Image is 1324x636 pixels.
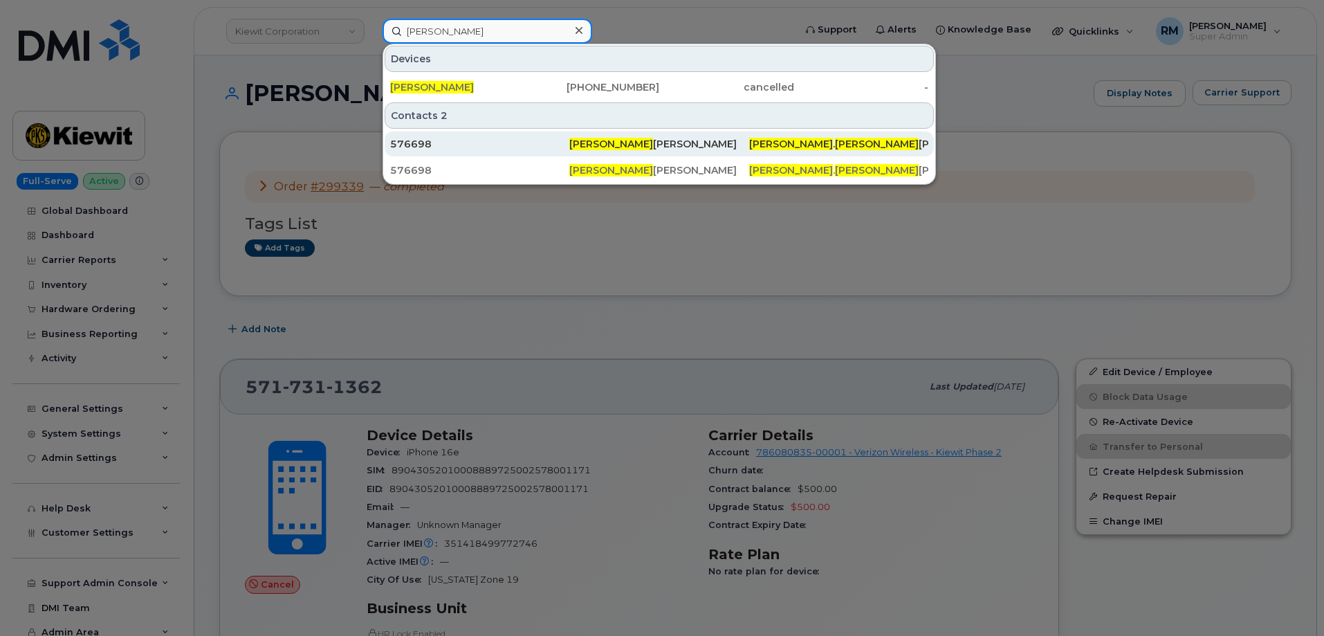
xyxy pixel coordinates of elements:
span: [PERSON_NAME] [569,164,653,176]
div: 576698 [390,163,569,177]
div: Contacts [385,102,934,129]
span: [PERSON_NAME] [569,138,653,150]
div: . [PERSON_NAME][EMAIL_ADDRESS][PERSON_NAME][DOMAIN_NAME] [749,163,928,177]
div: cancelled [659,80,794,94]
span: [PERSON_NAME] [835,164,919,176]
div: - [794,80,929,94]
span: [PERSON_NAME] [835,138,919,150]
div: . [PERSON_NAME][EMAIL_ADDRESS][PERSON_NAME][DOMAIN_NAME] [749,137,928,151]
a: 576698[PERSON_NAME][PERSON_NAME][PERSON_NAME].[PERSON_NAME][PERSON_NAME][EMAIL_ADDRESS][PERSON_NA... [385,158,934,183]
a: [PERSON_NAME][PHONE_NUMBER]cancelled- [385,75,934,100]
div: [PERSON_NAME] [569,163,748,177]
div: [PHONE_NUMBER] [525,80,660,94]
span: [PERSON_NAME] [390,81,474,93]
span: [PERSON_NAME] [749,138,833,150]
div: Devices [385,46,934,72]
span: 2 [441,109,448,122]
iframe: Messenger Launcher [1264,576,1314,626]
div: [PERSON_NAME] [569,137,748,151]
a: 576698[PERSON_NAME][PERSON_NAME][PERSON_NAME].[PERSON_NAME][PERSON_NAME][EMAIL_ADDRESS][PERSON_NA... [385,131,934,156]
span: [PERSON_NAME] [749,164,833,176]
div: 576698 [390,137,569,151]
